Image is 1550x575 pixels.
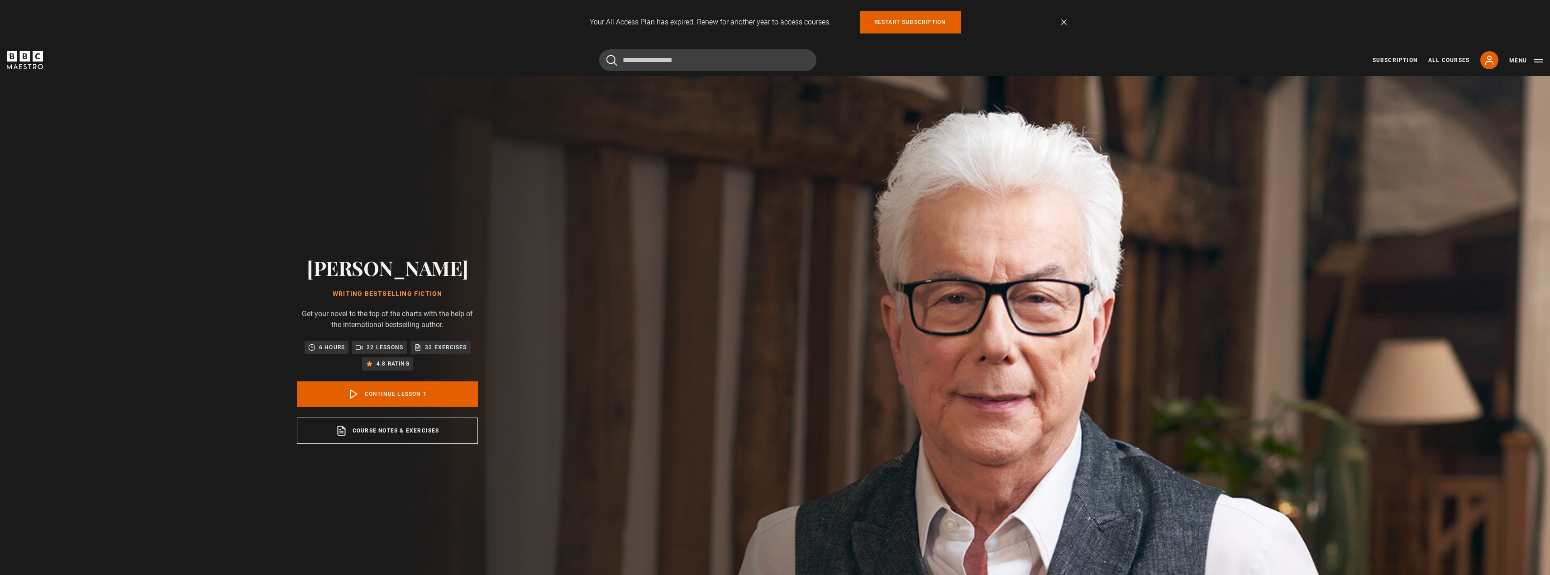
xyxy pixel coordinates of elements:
[1509,56,1543,65] button: Toggle navigation
[7,51,43,69] svg: BBC Maestro
[1373,56,1417,64] a: Subscription
[860,11,961,33] a: Restart subscription
[425,343,467,352] p: 32 exercises
[297,309,478,330] p: Get your novel to the top of the charts with the help of the international bestselling author.
[297,256,478,279] h2: [PERSON_NAME]
[590,17,831,28] p: Your All Access Plan has expired. Renew for another year to access courses.
[599,49,816,71] input: Search
[319,343,345,352] p: 6 hours
[367,343,403,352] p: 22 lessons
[377,359,410,368] p: 4.8 rating
[606,55,617,66] button: Submit the search query
[297,381,478,407] a: Continue lesson 1
[297,418,478,444] a: Course notes & exercises
[297,290,478,298] h1: Writing Bestselling Fiction
[1428,56,1469,64] a: All Courses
